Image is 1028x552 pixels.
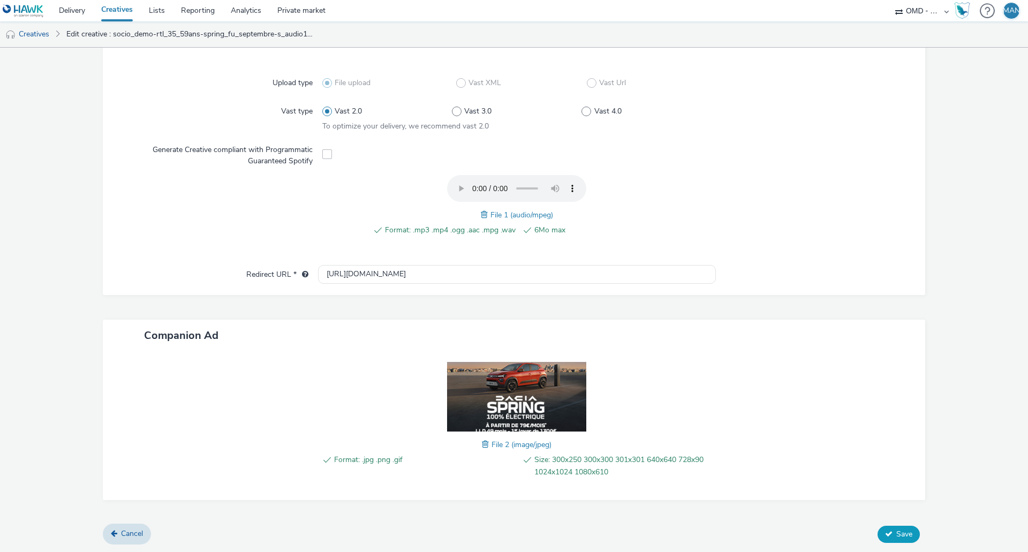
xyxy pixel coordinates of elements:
[447,362,586,432] img: File 2 (image/jpeg)
[3,4,44,18] img: undefined Logo
[5,29,16,40] img: audio
[878,526,920,543] button: Save
[277,102,317,117] label: Vast type
[594,106,622,117] span: Vast 4.0
[599,78,626,88] span: Vast Url
[468,78,501,88] span: Vast XML
[61,21,318,47] a: Edit creative : socio_demo-rtl_35_59ans-spring_fu_septembre-s_audio1-pcc-nd-na-cpm_30_no_skip-
[464,106,492,117] span: Vast 3.0
[122,140,317,167] label: Generate Creative compliant with Programmatic Guaranteed Spotify
[103,524,151,544] a: Cancel
[334,453,516,478] span: Format: .jpg .png .gif
[144,328,218,343] span: Companion Ad
[490,210,553,220] span: File 1 (audio/mpeg)
[335,106,362,117] span: Vast 2.0
[954,2,974,19] a: Hawk Academy
[492,440,551,450] span: File 2 (image/jpeg)
[242,265,313,280] label: Redirect URL *
[322,121,489,131] span: To optimize your delivery, we recommend vast 2.0
[385,224,516,237] span: Format: .mp3 .mp4 .ogg .aac .mpg .wav
[534,224,665,237] span: 6Mo max
[297,269,308,280] div: URL will be used as a validation URL with some SSPs and it will be the redirection URL of your cr...
[1003,3,1020,19] div: MAN
[318,265,716,284] input: url...
[268,73,317,88] label: Upload type
[896,529,912,539] span: Save
[335,78,371,88] span: File upload
[534,453,716,478] span: Size: 300x250 300x300 301x301 640x640 728x90 1024x1024 1080x610
[954,2,970,19] img: Hawk Academy
[121,528,143,539] span: Cancel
